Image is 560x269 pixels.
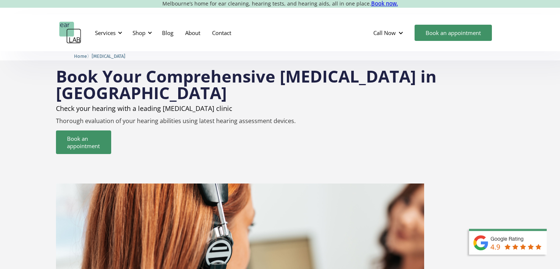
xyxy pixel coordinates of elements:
div: Call Now [373,29,396,36]
div: Shop [128,22,154,44]
h2: Check your hearing with a leading [MEDICAL_DATA] clinic [56,105,504,112]
a: Home [74,52,87,59]
a: home [59,22,81,44]
a: Book an appointment [56,130,111,154]
span: Home [74,53,87,59]
p: Thorough evaluation of your hearing abilities using latest hearing assessment devices. [56,118,504,125]
h1: Book Your Comprehensive [MEDICAL_DATA] in [GEOGRAPHIC_DATA] [56,68,504,101]
a: Blog [156,22,179,43]
a: Book an appointment [415,25,492,41]
div: Shop [133,29,145,36]
span: [MEDICAL_DATA] [92,53,125,59]
a: About [179,22,206,43]
div: Call Now [367,22,411,44]
div: Services [95,29,116,36]
a: Contact [206,22,237,43]
a: [MEDICAL_DATA] [92,52,125,59]
li: 〉 [74,52,92,60]
div: Services [91,22,124,44]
